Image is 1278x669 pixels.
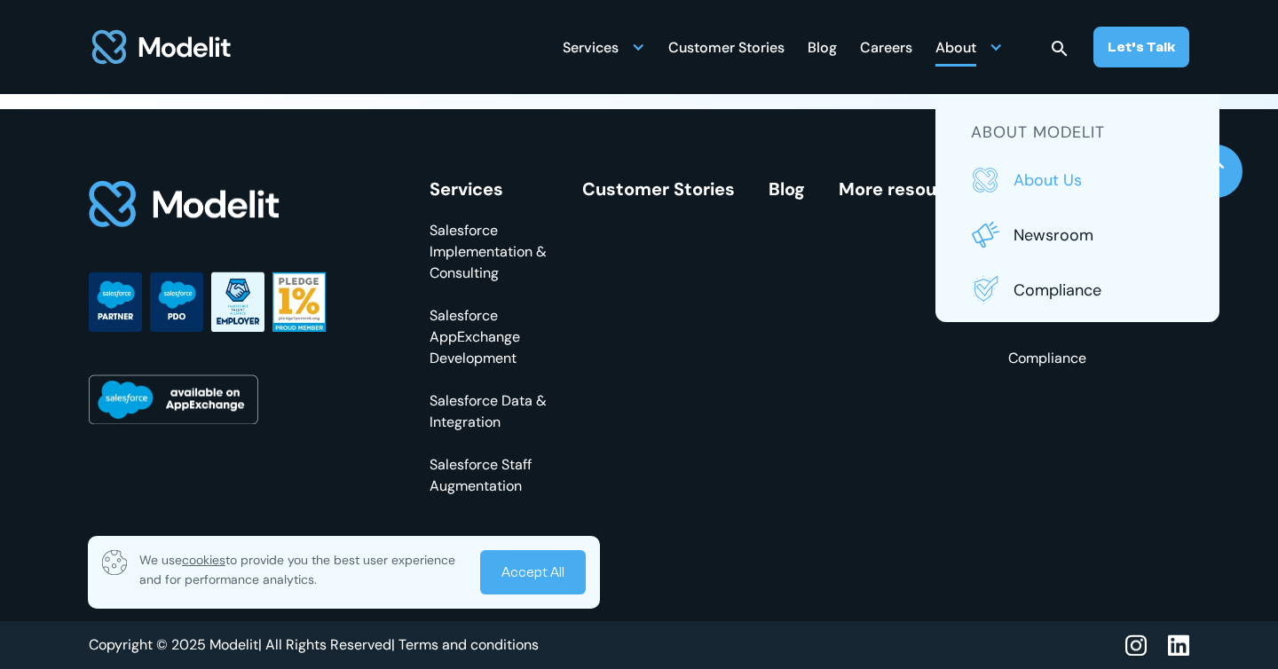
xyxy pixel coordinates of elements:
[1014,224,1184,247] p: Newsroom
[265,635,391,654] span: All Rights Reserved
[808,32,837,67] div: Blog
[89,179,280,230] img: footer logo
[89,20,234,75] img: modelit logo
[391,635,395,654] span: |
[971,276,1184,304] a: Compliance
[971,221,1184,249] a: Newsroom
[1168,634,1189,657] img: linkedin icon
[860,29,912,64] a: Careers
[89,635,395,655] div: Copyright © 2025 Modelit
[480,550,586,594] a: Accept All
[139,550,468,589] p: We use to provide you the best user experience and for performance analytics.
[1125,634,1147,657] img: instagram icon
[563,32,619,67] div: Services
[935,32,976,67] div: About
[582,177,735,201] a: Customer Stories
[769,177,805,201] a: Blog
[935,94,1219,322] nav: About
[1014,279,1184,302] p: Compliance
[182,552,225,568] span: cookies
[935,29,1003,64] div: About
[668,32,785,67] div: Customer Stories
[808,29,837,64] a: Blog
[563,29,645,64] div: Services
[971,121,1184,145] h5: about modelit
[430,220,548,284] a: Salesforce Implementation & Consulting
[668,29,785,64] a: Customer Stories
[430,454,548,497] a: Salesforce Staff Augmentation
[89,20,234,75] a: home
[1014,169,1184,192] p: About us
[258,635,262,654] span: |
[1108,37,1175,57] div: Let’s Talk
[839,177,974,201] a: More resources
[430,179,548,199] div: Services
[1093,27,1189,67] a: Let’s Talk
[430,390,548,433] a: Salesforce Data & Integration
[398,635,539,655] a: Terms and conditions
[1008,348,1086,369] a: Compliance
[860,32,912,67] div: Careers
[430,305,548,369] a: Salesforce AppExchange Development
[971,166,1184,194] a: About us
